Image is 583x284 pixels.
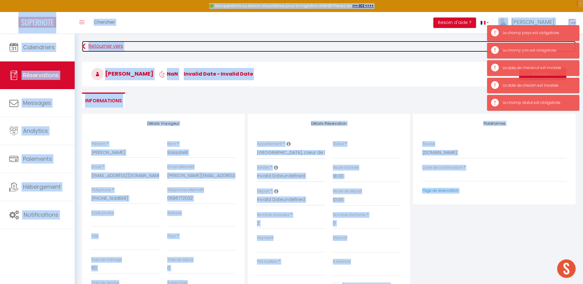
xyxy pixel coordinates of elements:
[91,187,111,193] label: Téléphone
[333,165,359,171] label: Heure d'arrivée
[94,19,115,25] span: Chercher
[23,99,51,107] span: Messages
[184,70,253,77] span: Invalid date - Invalid date
[257,165,269,171] label: Arrivée
[167,257,194,263] label: Taxe de séjour
[257,212,290,218] label: Nombre d'adultes
[89,12,120,34] a: Chercher
[91,210,114,216] label: Code postal
[557,259,576,278] div: Ouvrir le chat
[422,165,463,171] label: Code de confirmation
[257,188,270,194] label: Départ
[23,127,48,135] span: Analytics
[257,121,401,126] h4: Détails Réservation
[503,65,573,71] div: La date de checkout est invalide
[498,18,507,27] img: ...
[433,18,476,28] button: Besoin d'aide ?
[503,30,573,36] div: Le champ pays est obligatoire.
[23,43,55,51] span: Calendriers
[494,12,562,34] a: ... [PERSON_NAME]
[503,83,573,89] div: La date de checkin est invalide
[333,212,366,218] label: Nombre d'enfants
[24,211,58,219] span: Notifications
[333,141,344,147] label: Statut
[257,235,274,241] label: Payment
[503,100,573,106] div: Le champ statut est obligatoire.
[167,233,176,239] label: Pays
[82,41,576,52] a: Retourner vers
[91,257,122,263] label: Frais de ménage
[18,17,56,28] img: Super Booking
[333,188,362,194] label: Heure de départ
[91,70,153,77] span: [PERSON_NAME]
[167,187,204,193] label: Téléphone alternatif
[23,155,52,163] span: Paiements
[167,164,195,170] label: Email alternatif
[167,141,176,147] label: Nom
[352,3,374,8] a: >>> ICI <<<<
[159,70,178,77] span: NaN
[23,71,59,79] span: Réservations
[23,183,61,191] span: Hébergement
[82,93,125,108] li: Informations
[333,235,347,241] label: Deposit
[257,141,282,147] label: Appartement
[569,19,576,26] img: logout
[422,141,435,147] label: Source
[167,210,182,216] label: Adresse
[503,48,573,53] div: Le champ prix est obligatoire.
[91,141,106,147] label: Prénom
[422,121,566,126] h4: Plateformes
[257,259,278,265] label: Prix nuitées
[422,188,459,193] a: Page de réservation
[511,18,554,26] span: [PERSON_NAME]
[91,233,99,239] label: Ville
[91,164,101,170] label: Email
[333,259,351,265] label: A relancer
[91,121,235,126] h4: Détails Voyageur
